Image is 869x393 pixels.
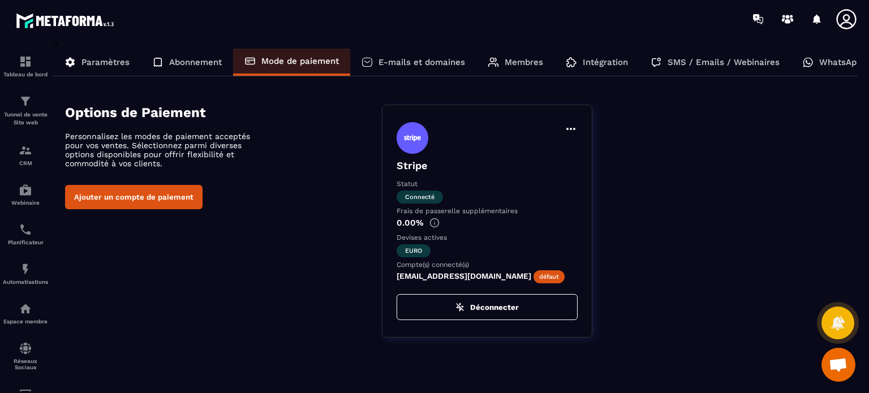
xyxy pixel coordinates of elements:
[261,56,339,66] p: Mode de paiement
[397,271,578,283] p: [EMAIL_ADDRESS][DOMAIN_NAME]
[19,262,32,276] img: automations
[19,183,32,197] img: automations
[19,94,32,108] img: formation
[3,318,48,325] p: Espace membre
[19,55,32,68] img: formation
[19,302,32,316] img: automations
[3,254,48,293] a: automationsautomationsAutomatisations
[3,175,48,214] a: automationsautomationsWebinaire
[3,239,48,245] p: Planificateur
[668,57,780,67] p: SMS / Emails / Webinaires
[534,270,565,283] span: défaut
[16,10,118,31] img: logo
[65,105,382,120] h4: Options de Paiement
[397,234,578,241] p: Devises actives
[378,57,465,67] p: E-mails et domaines
[19,144,32,157] img: formation
[169,57,222,67] p: Abonnement
[505,57,543,67] p: Membres
[3,71,48,77] p: Tableau de bord
[3,279,48,285] p: Automatisations
[81,57,130,67] p: Paramètres
[3,200,48,206] p: Webinaire
[3,111,48,127] p: Tunnel de vente Site web
[397,180,578,188] p: Statut
[397,122,428,154] img: stripe.9bed737a.svg
[3,160,48,166] p: CRM
[583,57,628,67] p: Intégration
[397,294,578,320] button: Déconnecter
[19,342,32,355] img: social-network
[429,218,440,228] img: info-gr.5499bf25.svg
[397,191,443,204] span: Connecté
[397,207,578,215] p: Frais de passerelle supplémentaires
[397,218,578,228] p: 0.00%
[3,86,48,135] a: formationformationTunnel de vente Site web
[821,348,855,382] div: Ouvrir le chat
[397,244,431,257] span: euro
[3,135,48,175] a: formationformationCRM
[397,159,578,171] p: Stripe
[65,132,263,168] p: Personnalisez les modes de paiement acceptés pour vos ventes. Sélectionnez parmi diverses options...
[3,333,48,379] a: social-networksocial-networkRéseaux Sociaux
[53,38,858,355] div: >
[819,57,862,67] p: WhatsApp
[3,293,48,333] a: automationsautomationsEspace membre
[397,261,578,269] p: Compte(s) connecté(s)
[455,303,464,312] img: zap-off.84e09383.svg
[19,223,32,236] img: scheduler
[65,185,203,209] button: Ajouter un compte de paiement
[3,214,48,254] a: schedulerschedulerPlanificateur
[3,358,48,370] p: Réseaux Sociaux
[3,46,48,86] a: formationformationTableau de bord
